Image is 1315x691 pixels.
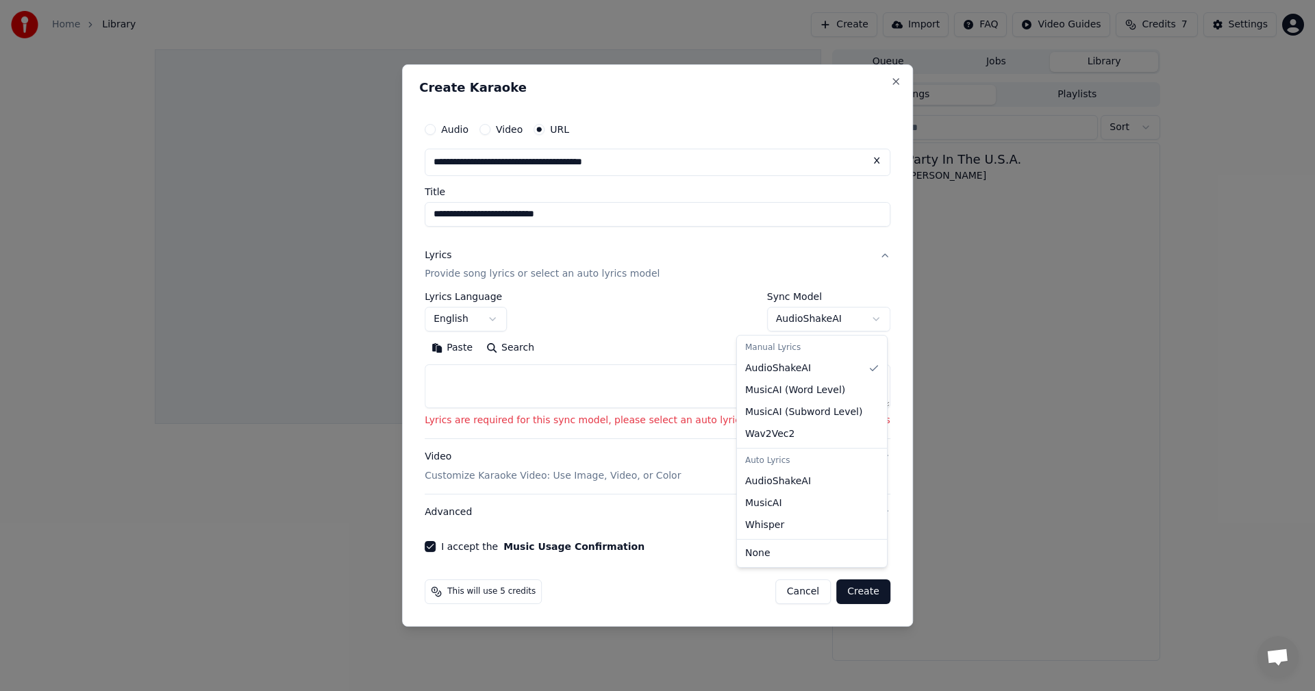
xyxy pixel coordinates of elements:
span: AudioShakeAI [745,362,811,375]
div: Auto Lyrics [740,451,884,470]
span: Whisper [745,518,784,532]
span: AudioShakeAI [745,475,811,488]
span: MusicAI ( Word Level ) [745,384,845,397]
span: MusicAI ( Subword Level ) [745,405,862,419]
span: MusicAI [745,497,782,510]
span: Wav2Vec2 [745,427,794,441]
span: None [745,546,771,560]
div: Manual Lyrics [740,338,884,357]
